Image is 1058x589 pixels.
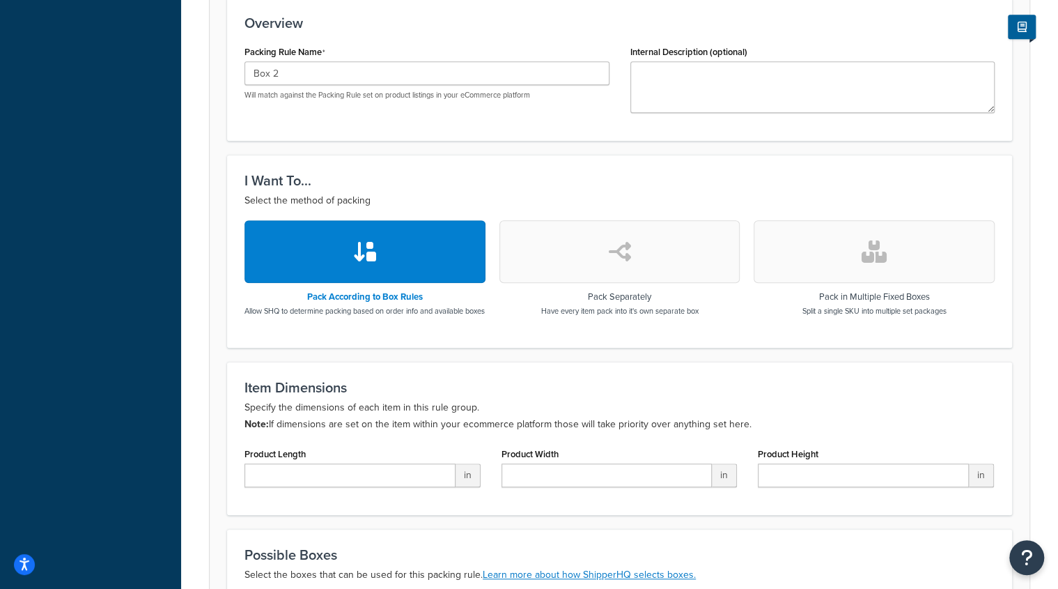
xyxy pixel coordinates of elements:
[483,567,696,582] a: Learn more about how ShipperHQ selects boxes.
[244,380,995,395] h3: Item Dimensions
[244,15,995,31] h3: Overview
[244,90,609,100] p: Will match against the Packing Rule set on product listings in your eCommerce platform
[541,305,699,316] p: Have every item pack into it's own separate box
[244,292,485,302] h3: Pack According to Box Rules
[244,47,325,58] label: Packing Rule Name
[244,417,269,431] b: Note:
[456,464,481,487] span: in
[1008,15,1036,39] button: Show Help Docs
[802,305,947,316] p: Split a single SKU into multiple set packages
[244,449,306,459] label: Product Length
[244,192,995,209] p: Select the method of packing
[1009,540,1044,575] button: Open Resource Center
[501,449,559,459] label: Product Width
[802,292,947,302] h3: Pack in Multiple Fixed Boxes
[712,464,737,487] span: in
[244,567,995,583] p: Select the boxes that can be used for this packing rule.
[969,464,994,487] span: in
[630,47,747,57] label: Internal Description (optional)
[244,399,995,433] p: Specify the dimensions of each item in this rule group. If dimensions are set on the item within ...
[541,292,699,302] h3: Pack Separately
[244,547,995,563] h3: Possible Boxes
[758,449,818,459] label: Product Height
[244,305,485,316] p: Allow SHQ to determine packing based on order info and available boxes
[244,173,995,188] h3: I Want To...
